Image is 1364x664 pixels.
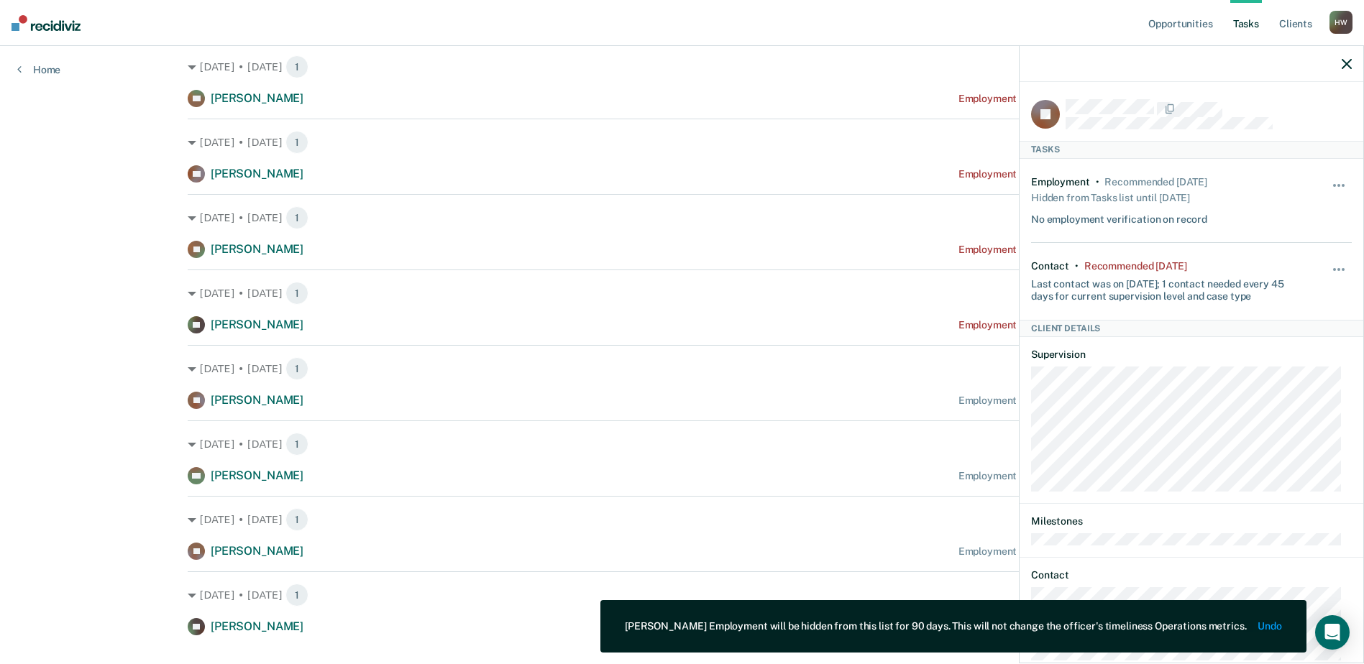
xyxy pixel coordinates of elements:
div: [DATE] • [DATE] [188,508,1176,531]
div: • [1096,176,1099,188]
a: Home [17,63,60,76]
div: Client Details [1020,320,1363,337]
div: Employment Verification recommended [DATE] [958,319,1176,331]
div: Employment Verification recommended [DATE] [958,395,1176,407]
div: Employment Verification recommended [DATE] [958,168,1176,180]
div: [PERSON_NAME] Employment will be hidden from this list for 90 days. This will not change the offi... [625,620,1246,632]
span: [PERSON_NAME] [211,242,303,256]
dt: Milestones [1031,515,1352,527]
div: H W [1329,11,1352,34]
span: [PERSON_NAME] [211,91,303,105]
div: Employment [1031,176,1090,188]
div: Employment Verification recommended [DATE] [958,545,1176,558]
div: [DATE] • [DATE] [188,433,1176,456]
div: No employment verification on record [1031,208,1207,226]
div: [DATE] • [DATE] [188,131,1176,154]
button: Undo [1258,620,1282,632]
img: Recidiviz [12,15,81,31]
div: Tasks [1020,141,1363,158]
div: Employment Verification recommended [DATE] [958,93,1176,105]
span: [PERSON_NAME] [211,469,303,482]
span: 1 [285,508,308,531]
div: • [1075,260,1079,272]
span: 1 [285,131,308,154]
span: 1 [285,433,308,456]
span: 1 [285,584,308,607]
span: [PERSON_NAME] [211,619,303,633]
div: Open Intercom Messenger [1315,615,1350,650]
div: Employment Verification recommended [DATE] [958,470,1176,482]
div: Hidden from Tasks list until [DATE] [1031,188,1190,208]
span: 1 [285,357,308,380]
div: Employment Verification recommended [DATE] [958,244,1176,256]
div: Recommended 2 months ago [1104,176,1207,188]
span: [PERSON_NAME] [211,318,303,331]
dt: Supervision [1031,349,1352,361]
dt: Contact [1031,569,1352,581]
div: Contact [1031,260,1069,272]
span: [PERSON_NAME] [211,544,303,558]
div: [DATE] • [DATE] [188,357,1176,380]
div: Recommended 15 days ago [1084,260,1186,272]
span: [PERSON_NAME] [211,167,303,180]
span: 1 [285,206,308,229]
div: Last contact was on [DATE]; 1 contact needed every 45 days for current supervision level and case... [1031,272,1299,303]
span: 1 [285,55,308,78]
span: 1 [285,282,308,305]
div: [DATE] • [DATE] [188,584,1176,607]
div: [DATE] • [DATE] [188,206,1176,229]
span: [PERSON_NAME] [211,393,303,407]
div: [DATE] • [DATE] [188,282,1176,305]
div: [DATE] • [DATE] [188,55,1176,78]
